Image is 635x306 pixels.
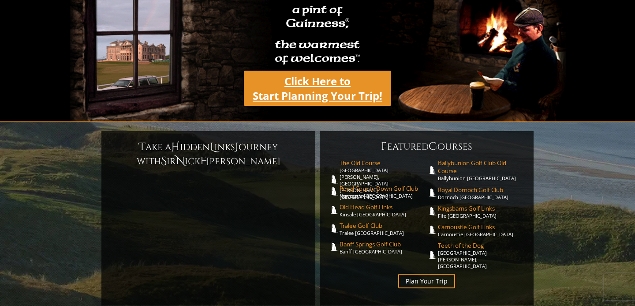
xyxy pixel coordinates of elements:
span: Royal Dornoch Golf Club [438,186,525,194]
span: C [429,140,437,154]
span: F [200,154,206,168]
span: Ballybunion Golf Club Old Course [438,159,525,175]
span: Banff Springs Golf Club [340,240,427,248]
a: Ballybunion Golf Club Old CourseBallybunion [GEOGRAPHIC_DATA] [438,159,525,181]
a: Banff Springs Golf ClubBanff [GEOGRAPHIC_DATA] [340,240,427,255]
span: T [139,140,146,154]
span: Royal County Down Golf Club [340,185,427,193]
a: Royal County Down Golf ClubNewcastle [GEOGRAPHIC_DATA] [340,185,427,199]
a: Carnoustie Golf LinksCarnoustie [GEOGRAPHIC_DATA] [438,223,525,238]
h6: eatured ourses [329,140,525,154]
a: Teeth of the Dog[GEOGRAPHIC_DATA][PERSON_NAME], [GEOGRAPHIC_DATA] [438,242,525,269]
a: Royal Dornoch Golf ClubDornoch [GEOGRAPHIC_DATA] [438,186,525,200]
h6: ake a idden inks ourney with ir ick [PERSON_NAME] [110,140,306,168]
span: Tralee Golf Club [340,222,427,230]
span: S [161,154,167,168]
a: Tralee Golf ClubTralee [GEOGRAPHIC_DATA] [340,222,427,236]
span: J [235,140,239,154]
span: Old Head Golf Links [340,203,427,211]
span: Teeth of the Dog [438,242,525,249]
span: Kingsbarns Golf Links [438,204,525,212]
span: H [171,140,180,154]
a: Kingsbarns Golf LinksFife [GEOGRAPHIC_DATA] [438,204,525,219]
a: Old Head Golf LinksKinsale [GEOGRAPHIC_DATA] [340,203,427,218]
a: Click Here toStart Planning Your Trip! [244,71,391,106]
span: Carnoustie Golf Links [438,223,525,231]
span: The Old Course [340,159,427,167]
a: Plan Your Trip [398,274,455,288]
span: L [210,140,214,154]
span: N [176,154,185,168]
a: The Old Course[GEOGRAPHIC_DATA][PERSON_NAME], [GEOGRAPHIC_DATA][PERSON_NAME] [GEOGRAPHIC_DATA] [340,159,427,200]
span: F [381,140,387,154]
